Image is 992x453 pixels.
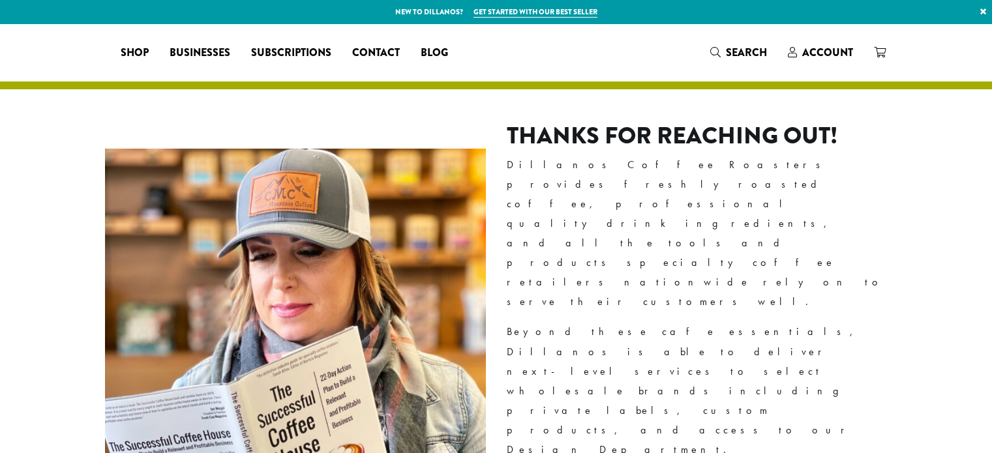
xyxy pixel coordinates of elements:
a: Get started with our best seller [473,7,597,18]
a: Shop [110,42,159,63]
span: Blog [421,45,448,61]
span: Account [802,45,853,60]
p: Dillanos Coffee Roasters provides freshly roasted coffee, professional quality drink ingredients,... [507,155,888,312]
span: Subscriptions [251,45,331,61]
h2: Thanks for reaching out! [507,122,888,150]
span: Search [726,45,767,60]
span: Businesses [170,45,230,61]
a: Search [700,42,777,63]
span: Contact [352,45,400,61]
span: Shop [121,45,149,61]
